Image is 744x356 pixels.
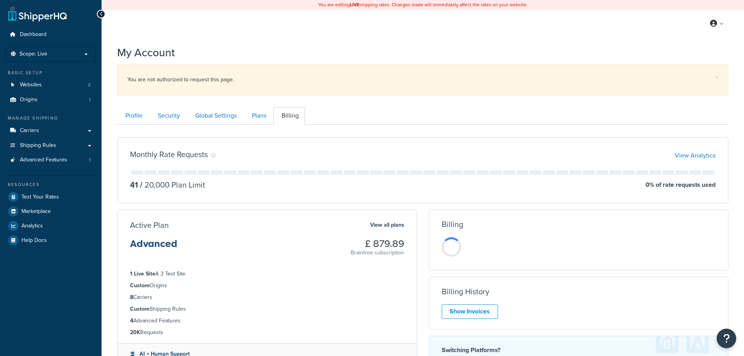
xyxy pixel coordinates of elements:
a: Advanced Features 1 [6,153,96,167]
strong: Custom [130,281,150,290]
a: Test Your Rates [6,190,96,204]
span: Scope: Live [20,51,47,57]
span: Carriers [20,127,39,134]
div: Manage Shipping [6,115,96,122]
h1: My Account [117,45,175,60]
li: Carriers [130,293,404,302]
span: Origins [20,97,37,103]
a: Security [150,107,186,125]
b: LIVE [350,1,359,8]
a: ShipperHQ Home [8,6,67,21]
strong: 8 [130,293,133,301]
li: Shipping Rules [130,305,404,313]
div: Basic Setup [6,70,96,76]
strong: 20K [130,328,140,336]
span: Test Your Rates [21,194,59,200]
a: Dashboard [6,27,96,42]
span: 1 [89,157,91,163]
li: & 3 Test Site [130,270,404,278]
a: View all plans [370,220,404,230]
span: Marketplace [21,208,51,215]
div: You are not authorized to request this page. [127,74,718,85]
div: Resources [6,181,96,188]
h3: Monthly Rate Requests [130,150,208,159]
a: Show Invoices [442,304,498,319]
a: Billing [273,107,305,125]
li: Requests [130,328,404,337]
p: 41 [130,179,138,190]
a: Plans [244,107,273,125]
span: 2 [88,82,91,88]
span: 1 [89,97,91,103]
a: View Analytics [675,151,715,160]
li: Origins [130,281,404,290]
a: Help Docs [6,233,96,247]
li: Advanced Features [130,317,404,325]
a: Websites 2 [6,78,96,92]
span: Shipping Rules [20,142,56,149]
a: Global Settings [187,107,243,125]
a: Shipping Rules [6,138,96,153]
span: Analytics [21,223,43,229]
a: Analytics [6,219,96,233]
a: Origins 1 [6,93,96,107]
button: Open Resource Center [717,329,736,348]
h3: Billing [442,220,463,229]
h3: Active Plan [130,221,169,229]
h4: Switching Platforms? [442,345,716,355]
a: × [715,74,718,81]
li: Websites [6,78,96,92]
span: / [140,179,143,191]
strong: 4 [130,317,133,325]
h3: Billing History [442,287,489,296]
a: Marketplace [6,204,96,218]
li: Advanced Features [6,153,96,167]
p: 0 % of rate requests used [646,179,715,190]
p: 20,000 Plan Limit [138,179,205,190]
h3: Advanced [130,239,177,255]
h3: £ 879.89 [351,239,404,249]
a: Profile [117,107,149,125]
p: Braintree subscription [351,249,404,257]
span: Help Docs [21,237,47,244]
span: Advanced Features [20,157,67,163]
strong: Custom [130,305,150,313]
li: Origins [6,93,96,107]
a: Carriers [6,123,96,138]
span: Websites [20,82,42,88]
span: Dashboard [20,31,46,38]
strong: 1 Live Site [130,270,155,278]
